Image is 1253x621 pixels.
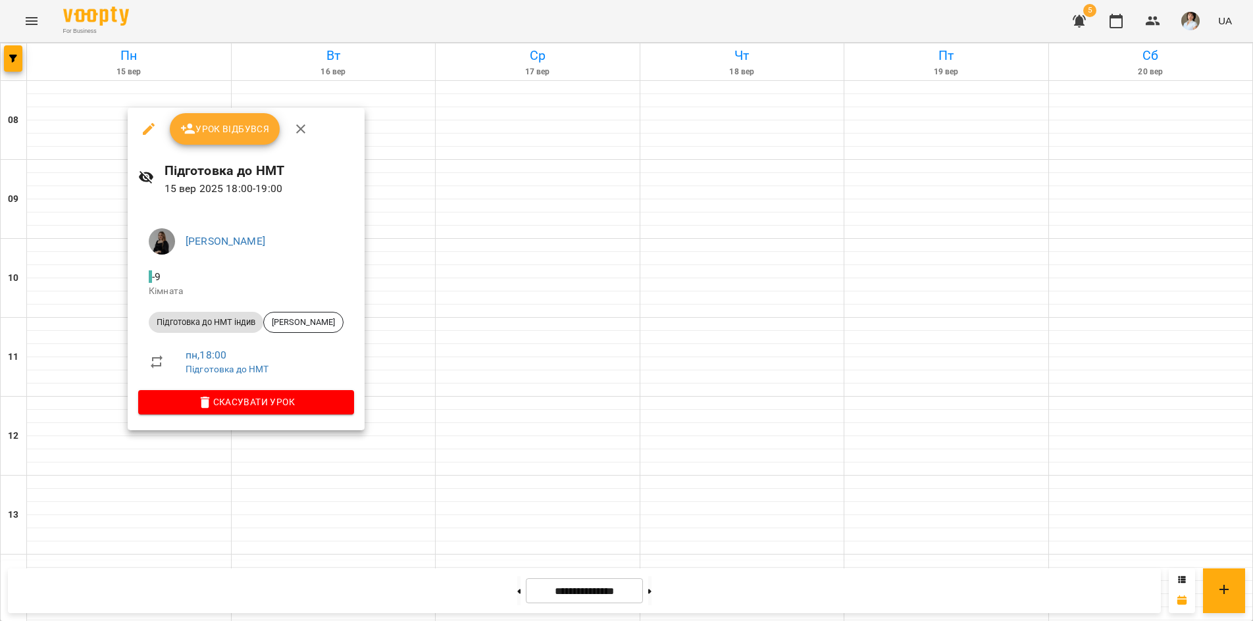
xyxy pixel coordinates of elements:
a: Підготовка до НМТ [186,364,269,374]
span: - 9 [149,270,163,283]
button: Скасувати Урок [138,390,354,414]
img: 4d9b414155b8ade13ae4c959ca14fac5.jpg [149,228,175,255]
p: Кімната [149,285,344,298]
div: [PERSON_NAME] [263,312,344,333]
span: Скасувати Урок [149,394,344,410]
p: 15 вер 2025 18:00 - 19:00 [165,181,354,197]
a: [PERSON_NAME] [186,235,265,247]
span: Урок відбувся [180,121,270,137]
span: Підготовка до НМТ індив [149,316,263,328]
span: [PERSON_NAME] [264,316,343,328]
a: пн , 18:00 [186,349,226,361]
button: Урок відбувся [170,113,280,145]
h6: Підготовка до НМТ [165,161,354,181]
